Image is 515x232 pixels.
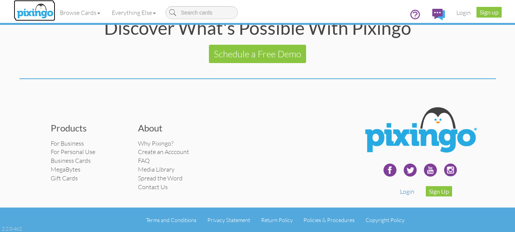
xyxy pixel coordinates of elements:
a: Return Policy [261,217,293,223]
a: Privacy Statement [207,217,250,223]
a: MegaBytes [51,165,80,173]
img: Pixingo Logo [358,102,482,161]
img: facebook-240.png [380,161,399,180]
a: Terms and Conditions [146,217,196,223]
img: comments.svg [432,9,445,20]
a: Spread the Word [138,174,183,182]
a: For Personal Use [51,148,95,156]
a: Sign Up [426,186,452,196]
a: Policies & Procedures [303,217,355,223]
a: Login [451,3,476,22]
a: Browse Cards [54,3,106,22]
a: Gift Cards [51,174,78,182]
a: Business Cards [51,157,91,164]
h3: About [138,123,214,133]
h3: Products [51,123,127,133]
a: Schedule a Free Demo [209,45,306,63]
a: Why Pixingo? [138,140,173,147]
input: Search cards [165,6,238,19]
a: Create an Acccount [138,148,189,156]
img: youtube-240.png [421,161,440,180]
img: twitter-240.png [401,161,420,180]
img: pixingo logo [15,2,55,21]
div: 2.2.0-462 [2,225,22,232]
a: Copyright Policy [366,217,404,223]
a: Media Library [138,165,175,173]
a: Everything Else [106,3,162,22]
a: Contact Us [138,183,168,191]
a: For Business [51,140,84,147]
img: instagram.svg [441,161,460,180]
a: FAQ [138,157,150,164]
a: Sign up [476,7,502,18]
a: Login [400,188,414,195]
